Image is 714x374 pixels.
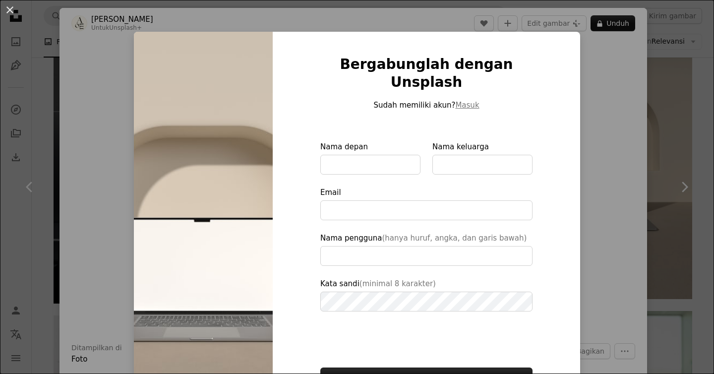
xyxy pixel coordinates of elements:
label: Nama keluarga [432,141,533,175]
p: Sudah memiliki akun? [320,99,533,111]
span: (hanya huruf, angka, dan garis bawah) [382,234,527,243]
label: Kata sandi [320,278,533,312]
input: Kata sandi(minimal 8 karakter) [320,292,533,312]
label: Nama pengguna [320,232,533,266]
span: (minimal 8 karakter) [359,279,436,288]
input: Email [320,200,533,220]
input: Nama depan [320,155,420,175]
button: Masuk [455,99,479,111]
input: Nama pengguna(hanya huruf, angka, dan garis bawah) [320,246,533,266]
h1: Bergabunglah dengan Unsplash [320,56,533,91]
label: Nama depan [320,141,420,175]
input: Nama keluarga [432,155,533,175]
label: Email [320,187,533,220]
